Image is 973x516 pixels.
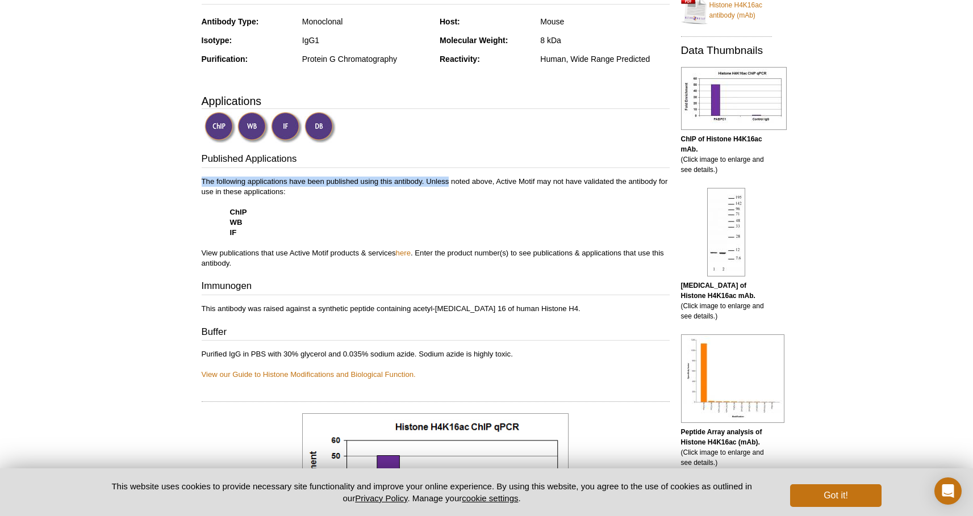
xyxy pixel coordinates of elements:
div: Monoclonal [302,16,431,27]
div: 8 kDa [540,35,669,45]
img: ChIP Validated [204,112,236,143]
img: Dot Blot Validated [304,112,336,143]
img: Histone H4K16ac antibody (mAb) tested by Western blot. [707,188,745,276]
strong: IF [230,228,237,237]
p: This website uses cookies to provide necessary site functionality and improve your online experie... [92,480,772,504]
img: Immunofluorescence Validated [271,112,302,143]
p: The following applications have been published using this antibody. Unless noted above, Active Mo... [202,177,670,269]
div: IgG1 [302,35,431,45]
p: This antibody was raised against a synthetic peptide containing acetyl-[MEDICAL_DATA] 16 of human... [202,304,670,314]
div: Human, Wide Range Predicted [540,54,669,64]
b: ChIP of Histone H4K16ac mAb. [681,135,762,153]
h3: Buffer [202,325,670,341]
a: Privacy Policy [355,493,407,503]
img: Histone H4K16ac (mAb) antibody specificity tested by peptide array analysis. [681,334,784,423]
button: Got it! [790,484,881,507]
p: (Click image to enlarge and see details.) [681,280,772,321]
strong: Reactivity: [440,54,480,64]
h2: Data Thumbnails [681,45,772,56]
p: Purified IgG in PBS with 30% glycerol and 0.035% sodium azide. Sodium azide is highly toxic. [202,349,670,380]
strong: Purification: [202,54,248,64]
h3: Published Applications [202,152,670,168]
strong: Host: [440,17,460,26]
button: cookie settings [462,493,518,503]
b: Peptide Array analysis of Histone H4K16ac (mAb). [681,428,762,446]
strong: Isotype: [202,36,232,45]
a: View our Guide to Histone Modifications and Biological Function. [202,370,416,379]
div: Open Intercom Messenger [934,477,962,505]
div: Protein G Chromatography [302,54,431,64]
strong: WB [230,218,243,226]
h3: Applications [202,93,670,110]
img: Histone H4K16ac antibody (mAb) tested by ChIP. [681,67,787,130]
p: (Click image to enlarge and see details.) [681,427,772,468]
strong: Antibody Type: [202,17,259,26]
h3: Immunogen [202,279,670,295]
b: [MEDICAL_DATA] of Histone H4K16ac mAb. [681,282,755,300]
div: Mouse [540,16,669,27]
a: here [396,249,411,257]
img: Western Blot Validated [237,112,269,143]
strong: Molecular Weight: [440,36,508,45]
strong: ChIP [230,208,247,216]
p: (Click image to enlarge and see details.) [681,134,772,175]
